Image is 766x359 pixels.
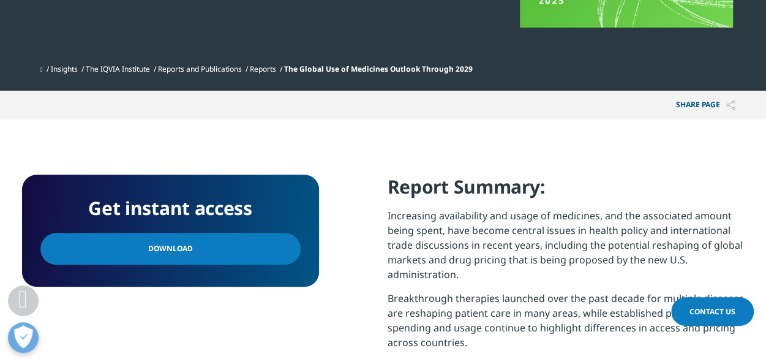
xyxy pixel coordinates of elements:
[51,64,78,74] a: Insights
[250,64,276,74] a: Reports
[40,193,301,224] h4: Get instant access
[689,306,735,317] span: Contact Us
[8,322,39,353] button: Ouvrir le centre de préférences
[388,291,745,359] p: Breakthrough therapies launched over the past decade for multiple diseases are reshaping patient ...
[667,91,745,119] button: Share PAGEShare PAGE
[40,233,301,265] a: Download
[148,242,193,255] span: Download
[667,91,745,119] p: Share PAGE
[158,64,242,74] a: Reports and Publications
[86,64,150,74] a: The IQVIA Institute
[671,297,754,326] a: Contact Us
[388,208,745,291] p: Increasing availability and usage of medicines, and the associated amount being spent, have becom...
[284,64,473,74] span: The Global Use of Medicines Outlook Through 2029
[388,175,745,208] h4: Report Summary:
[726,100,735,110] img: Share PAGE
